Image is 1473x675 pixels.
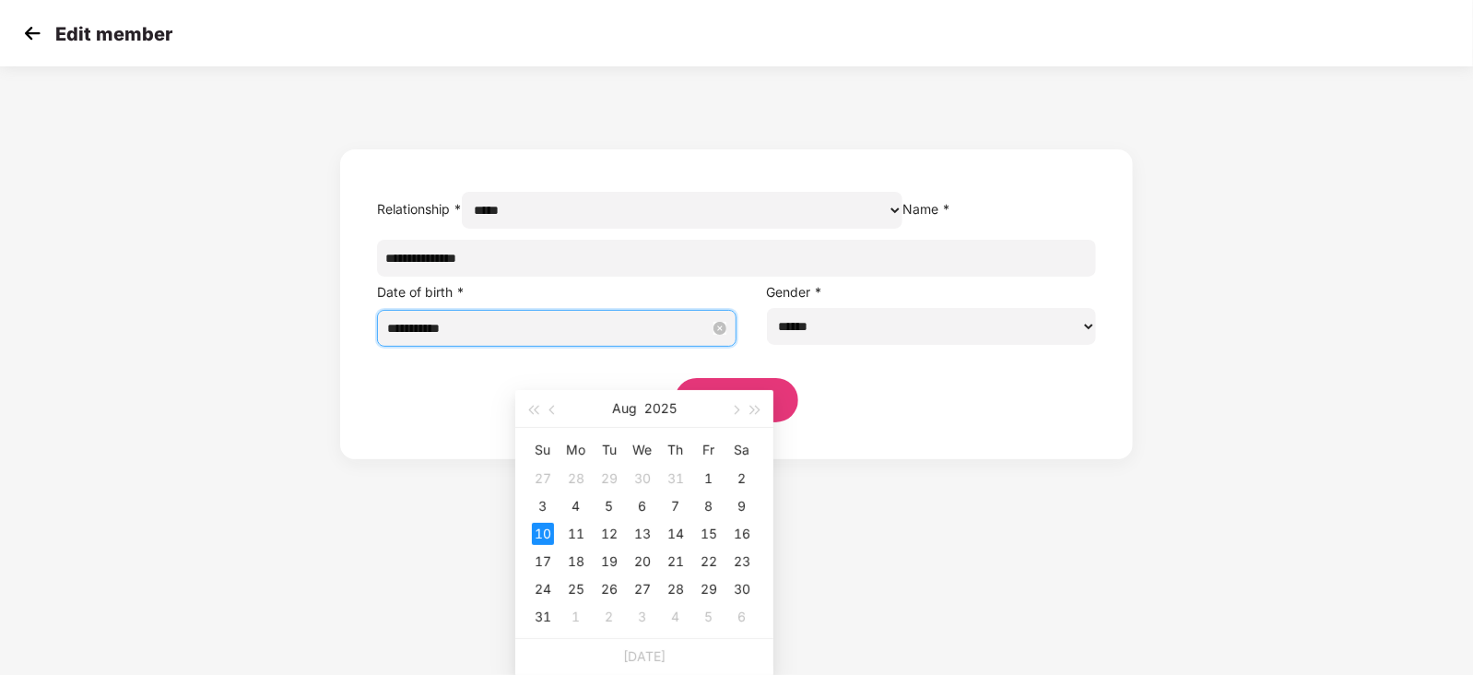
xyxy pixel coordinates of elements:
[565,495,587,517] div: 4
[626,548,659,575] td: 2025-08-20
[725,435,759,465] th: Sa
[631,468,654,490] div: 30
[725,603,759,631] td: 2025-09-06
[565,606,587,628] div: 1
[665,523,687,545] div: 14
[560,465,593,492] td: 2025-07-28
[626,603,659,631] td: 2025-09-03
[731,523,753,545] div: 16
[665,606,687,628] div: 4
[598,495,620,517] div: 5
[560,435,593,465] th: Mo
[560,575,593,603] td: 2025-08-25
[526,548,560,575] td: 2025-08-17
[731,495,753,517] div: 9
[526,603,560,631] td: 2025-08-31
[626,575,659,603] td: 2025-08-27
[631,606,654,628] div: 3
[698,468,720,490] div: 1
[18,19,46,47] img: svg+xml;base64,PHN2ZyB4bWxucz0iaHR0cDovL3d3dy53My5vcmcvMjAwMC9zdmciIHdpZHRoPSIzMCIgaGVpZ2h0PSIzMC...
[526,492,560,520] td: 2025-08-03
[593,492,626,520] td: 2025-08-05
[565,468,587,490] div: 28
[692,603,725,631] td: 2025-09-05
[698,523,720,545] div: 15
[659,520,692,548] td: 2025-08-14
[698,551,720,573] div: 22
[731,551,753,573] div: 23
[713,322,726,335] span: close-circle
[526,520,560,548] td: 2025-08-10
[626,520,659,548] td: 2025-08-13
[598,523,620,545] div: 12
[593,548,626,575] td: 2025-08-19
[692,520,725,548] td: 2025-08-15
[526,435,560,465] th: Su
[532,495,554,517] div: 3
[593,603,626,631] td: 2025-09-02
[526,465,560,492] td: 2025-07-27
[698,606,720,628] div: 5
[692,492,725,520] td: 2025-08-08
[692,465,725,492] td: 2025-08-01
[532,606,554,628] div: 31
[532,578,554,600] div: 24
[659,603,692,631] td: 2025-09-04
[598,468,620,490] div: 29
[659,492,692,520] td: 2025-08-07
[665,468,687,490] div: 31
[675,378,798,422] button: Save
[377,284,465,300] label: Date of birth *
[698,578,720,600] div: 29
[565,523,587,545] div: 11
[665,578,687,600] div: 28
[532,551,554,573] div: 17
[623,648,666,664] a: [DATE]
[692,548,725,575] td: 2025-08-22
[725,492,759,520] td: 2025-08-09
[631,578,654,600] div: 27
[725,520,759,548] td: 2025-08-16
[560,520,593,548] td: 2025-08-11
[526,575,560,603] td: 2025-08-24
[593,575,626,603] td: 2025-08-26
[644,390,677,427] button: 2025
[725,575,759,603] td: 2025-08-30
[631,523,654,545] div: 13
[377,201,462,217] label: Relationship *
[565,551,587,573] div: 18
[598,551,620,573] div: 19
[532,523,554,545] div: 10
[593,465,626,492] td: 2025-07-29
[598,578,620,600] div: 26
[698,495,720,517] div: 8
[731,468,753,490] div: 2
[598,606,620,628] div: 2
[631,495,654,517] div: 6
[532,468,554,490] div: 27
[725,548,759,575] td: 2025-08-23
[626,492,659,520] td: 2025-08-06
[665,551,687,573] div: 21
[626,465,659,492] td: 2025-07-30
[659,465,692,492] td: 2025-07-31
[565,578,587,600] div: 25
[560,492,593,520] td: 2025-08-04
[692,575,725,603] td: 2025-08-29
[731,578,753,600] div: 30
[902,201,950,217] label: Name *
[659,548,692,575] td: 2025-08-21
[665,495,687,517] div: 7
[659,435,692,465] th: Th
[626,435,659,465] th: We
[631,551,654,573] div: 20
[731,606,753,628] div: 6
[55,23,172,45] p: Edit member
[725,465,759,492] td: 2025-08-02
[593,520,626,548] td: 2025-08-12
[659,575,692,603] td: 2025-08-28
[560,603,593,631] td: 2025-09-01
[593,435,626,465] th: Tu
[767,284,823,300] label: Gender *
